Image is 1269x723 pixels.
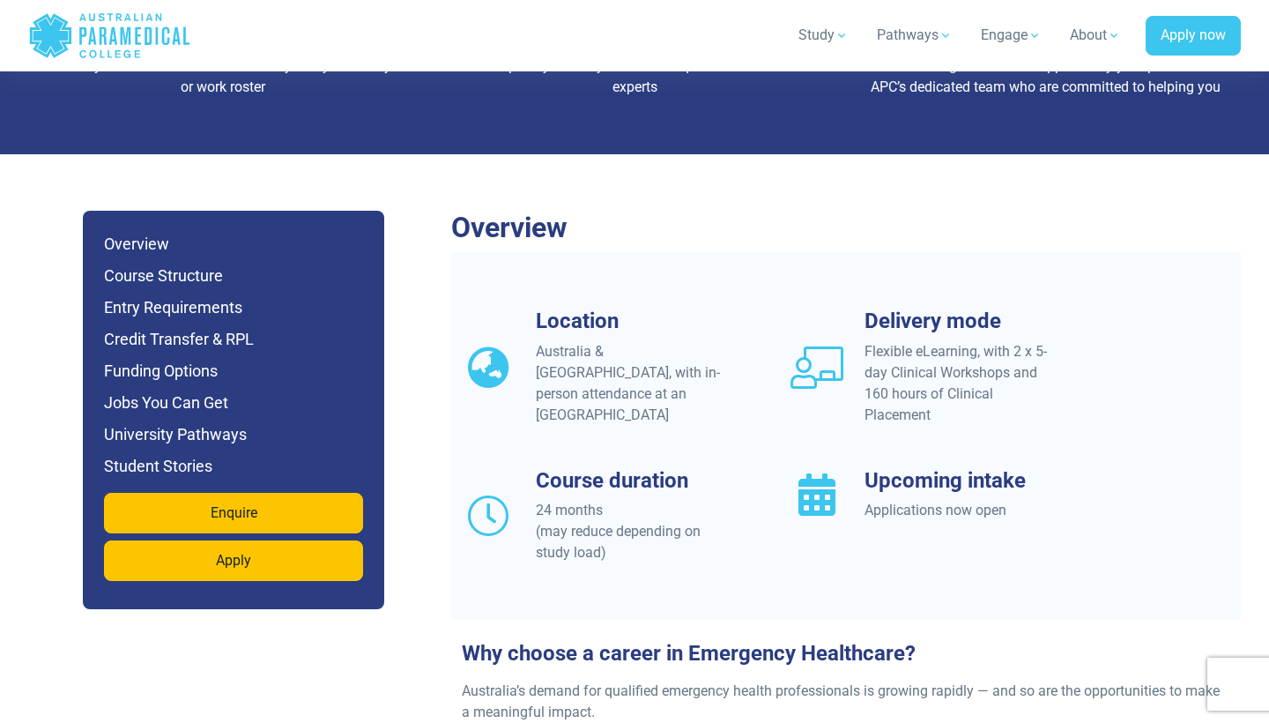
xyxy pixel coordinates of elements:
[104,264,363,288] h6: Course Structure
[104,295,363,320] h6: Entry Requirements
[865,341,1056,426] div: Flexible eLearning, with 2 x 5-day Clinical Workshops and 160 hours of Clinical Placement
[104,493,363,533] a: Enquire
[454,56,816,98] p: Developed by industry-trained and qualified healthcare experts
[536,341,727,426] div: Australia & [GEOGRAPHIC_DATA], with in-person attendance at an [GEOGRAPHIC_DATA]
[536,309,727,334] h3: Location
[104,422,363,447] h6: University Pathways
[104,454,363,479] h6: Student Stories
[104,232,363,257] h6: Overview
[42,56,404,98] p: Choose your own schedule and fit study into your lifestyle or work roster
[865,500,1056,521] div: Applications now open
[451,211,1241,244] h2: Overview
[865,56,1227,98] p: Learn alongside and be supported by your peers and APC’s dedicated team who are committed to help...
[865,468,1056,494] h3: Upcoming intake
[28,7,191,64] a: Australian Paramedical College
[451,641,1241,667] h3: Why choose a career in Emergency Healthcare?
[104,391,363,415] h6: Jobs You Can Get
[1146,16,1241,56] a: Apply now
[970,11,1052,60] a: Engage
[865,309,1056,334] h3: Delivery mode
[536,468,727,494] h3: Course duration
[788,11,859,60] a: Study
[104,359,363,384] h6: Funding Options
[104,540,363,581] a: Apply
[866,11,963,60] a: Pathways
[536,500,727,563] div: 24 months (may reduce depending on study load)
[104,327,363,352] h6: Credit Transfer & RPL
[1059,11,1132,60] a: About
[462,681,1230,723] p: Australia’s demand for qualified emergency health professionals is growing rapidly — and so are t...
